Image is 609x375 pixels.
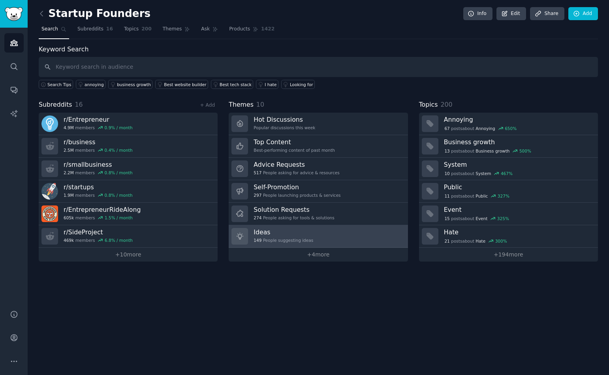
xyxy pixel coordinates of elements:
[476,238,485,244] span: Hate
[444,170,513,177] div: post s about
[444,160,592,169] h3: System
[64,125,133,130] div: members
[419,100,438,110] span: Topics
[105,237,133,243] div: 6.8 % / month
[254,192,340,198] div: People launching products & services
[75,23,116,39] a: Subreddits16
[444,205,592,214] h3: Event
[200,102,215,108] a: + Add
[64,237,133,243] div: members
[39,100,72,110] span: Subreddits
[254,170,339,175] div: People asking for advice & resources
[105,170,133,175] div: 0.8 % / month
[163,26,182,33] span: Themes
[419,248,598,262] a: +194more
[201,26,210,33] span: Ask
[444,192,510,200] div: post s about
[121,23,154,39] a: Topics200
[64,228,133,236] h3: r/ SideProject
[106,26,113,33] span: 16
[124,26,139,33] span: Topics
[261,26,274,33] span: 1422
[444,215,510,222] div: post s about
[444,183,592,191] h3: Public
[254,138,335,146] h3: Top Content
[419,203,598,225] a: Event15postsaboutEvent325%
[85,82,104,87] div: annoying
[160,23,193,39] a: Themes
[254,170,261,175] span: 517
[254,160,339,169] h3: Advice Requests
[64,115,133,124] h3: r/ Entrepreneur
[256,80,278,89] a: I hate
[440,101,452,108] span: 200
[229,180,408,203] a: Self-Promotion297People launching products & services
[290,82,313,87] div: Looking for
[444,238,449,244] span: 21
[444,171,449,176] span: 10
[229,135,408,158] a: Top ContentBest-performing content of past month
[254,115,315,124] h3: Hot Discussions
[105,215,133,220] div: 1.5 % / month
[495,238,507,244] div: 300 %
[64,215,141,220] div: members
[117,82,151,87] div: business growth
[444,228,592,236] h3: Hate
[39,135,218,158] a: r/business2.5Mmembers0.4% / month
[105,147,133,153] div: 0.4 % / month
[254,215,334,220] div: People asking for tools & solutions
[39,158,218,180] a: r/smallbusiness2.2Mmembers0.8% / month
[444,115,592,124] h3: Annoying
[77,26,103,33] span: Subreddits
[64,170,133,175] div: members
[476,171,491,176] span: System
[254,125,315,130] div: Popular discussions this week
[476,193,488,199] span: Public
[505,126,517,131] div: 650 %
[64,160,133,169] h3: r/ smallbusiness
[498,193,509,199] div: 327 %
[5,7,23,21] img: GummySearch logo
[64,192,133,198] div: members
[226,23,277,39] a: Products1422
[229,100,254,110] span: Themes
[229,26,250,33] span: Products
[419,135,598,158] a: Business growth13postsaboutBusiness growth500%
[39,80,73,89] button: Search Tips
[39,203,218,225] a: r/EntrepreneurRideAlong605kmembers1.5% / month
[281,80,315,89] a: Looking for
[220,82,252,87] div: Best tech stack
[41,26,58,33] span: Search
[444,147,532,155] div: post s about
[64,183,133,191] h3: r/ startups
[463,7,492,21] a: Info
[444,148,449,154] span: 13
[64,170,74,175] span: 2.2M
[476,148,509,154] span: Business growth
[141,26,152,33] span: 200
[41,115,58,132] img: Entrepreneur
[496,7,526,21] a: Edit
[419,158,598,180] a: System10postsaboutSystem467%
[444,138,592,146] h3: Business growth
[64,138,133,146] h3: r/ business
[39,45,88,53] label: Keyword Search
[419,225,598,248] a: Hate21postsaboutHate300%
[229,225,408,248] a: Ideas149People suggesting ideas
[108,80,152,89] a: business growth
[519,148,531,154] div: 500 %
[64,205,141,214] h3: r/ EntrepreneurRideAlong
[254,183,340,191] h3: Self-Promotion
[39,225,218,248] a: r/SideProject469kmembers6.8% / month
[497,216,509,221] div: 325 %
[211,80,253,89] a: Best tech stack
[39,248,218,262] a: +10more
[64,215,74,220] span: 605k
[476,126,495,131] span: Annoying
[254,147,335,153] div: Best-performing content of past month
[64,147,133,153] div: members
[254,228,313,236] h3: Ideas
[444,125,517,132] div: post s about
[256,101,264,108] span: 10
[39,180,218,203] a: r/startups1.9Mmembers0.8% / month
